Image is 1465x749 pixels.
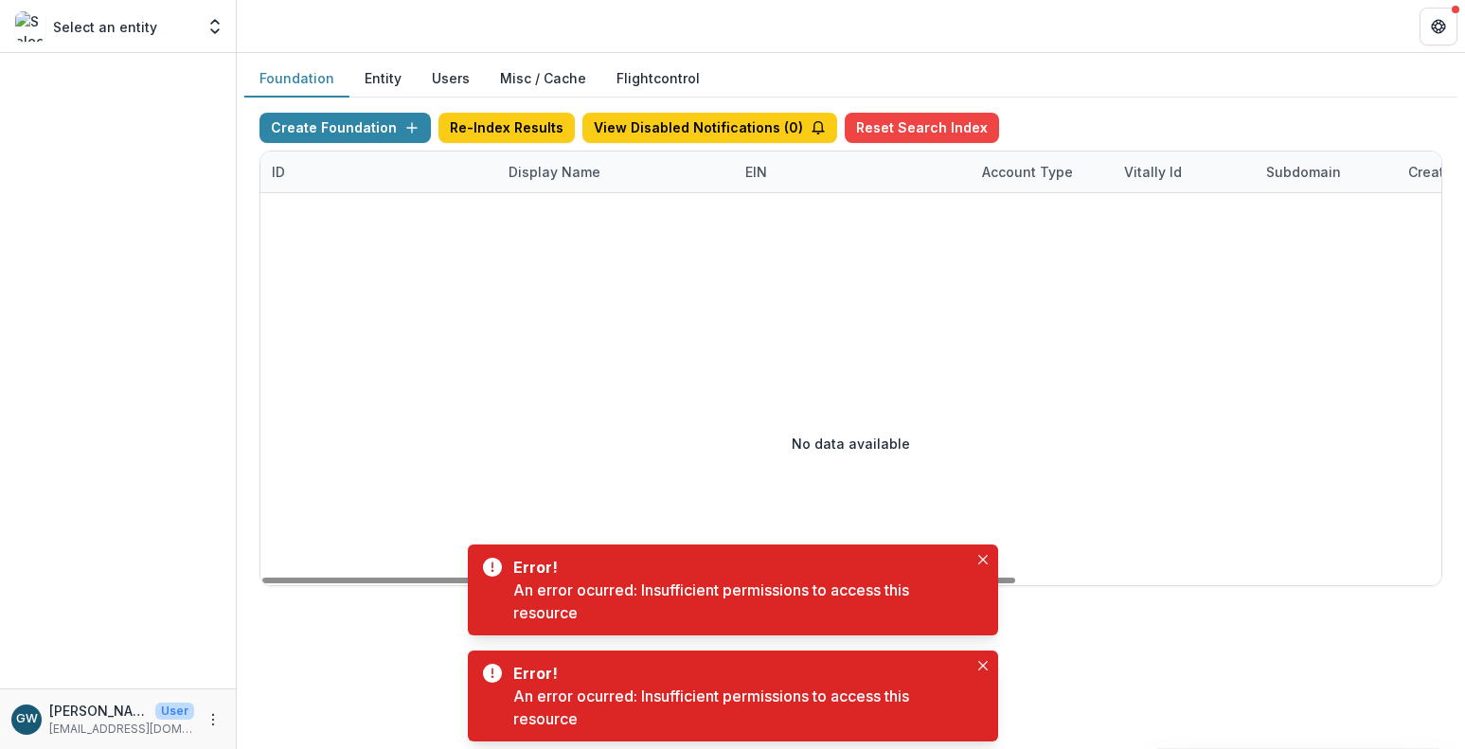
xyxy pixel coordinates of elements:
[202,708,224,731] button: More
[49,701,148,721] p: [PERSON_NAME]
[1255,162,1352,182] div: Subdomain
[497,152,734,192] div: Display Name
[53,17,157,37] p: Select an entity
[1113,152,1255,192] div: Vitally Id
[438,113,575,143] button: Re-Index Results
[485,61,601,98] button: Misc / Cache
[244,61,349,98] button: Foundation
[202,8,228,45] button: Open entity switcher
[971,152,1113,192] div: Account Type
[260,162,296,182] div: ID
[155,703,194,720] p: User
[497,162,612,182] div: Display Name
[417,61,485,98] button: Users
[513,556,960,579] div: Error!
[972,654,994,677] button: Close
[734,152,971,192] div: EIN
[260,152,497,192] div: ID
[1255,152,1397,192] div: Subdomain
[15,11,45,42] img: Select an entity
[582,113,837,143] button: View Disabled Notifications (0)
[845,113,999,143] button: Reset Search Index
[972,548,994,571] button: Close
[513,685,968,730] div: An error ocurred: Insufficient permissions to access this resource
[513,579,968,624] div: An error ocurred: Insufficient permissions to access this resource
[792,434,910,454] p: No data available
[616,68,700,88] a: Flightcontrol
[49,721,194,738] p: [EMAIL_ADDRESS][DOMAIN_NAME]
[734,162,778,182] div: EIN
[259,113,431,143] button: Create Foundation
[16,713,38,725] div: Grace Willig
[513,662,960,685] div: Error!
[971,162,1084,182] div: Account Type
[1420,8,1457,45] button: Get Help
[1113,162,1193,182] div: Vitally Id
[349,61,417,98] button: Entity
